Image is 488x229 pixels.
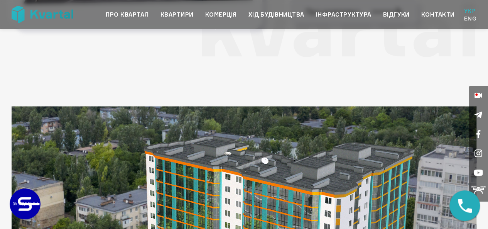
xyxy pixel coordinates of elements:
a: Eng [464,15,476,22]
a: Відгуки [383,10,409,19]
img: Kvartal [12,6,73,23]
a: ЗАБУДОВНИК [10,188,41,219]
a: Контакти [421,10,455,19]
a: Інфраструктура [316,10,371,19]
text: ЗАБУДОВНИК [13,202,38,206]
a: Про квартал [106,10,149,19]
a: Комерція [205,10,237,19]
a: Квартири [160,10,194,19]
a: Укр [464,7,476,15]
a: Хід будівництва [248,10,304,19]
